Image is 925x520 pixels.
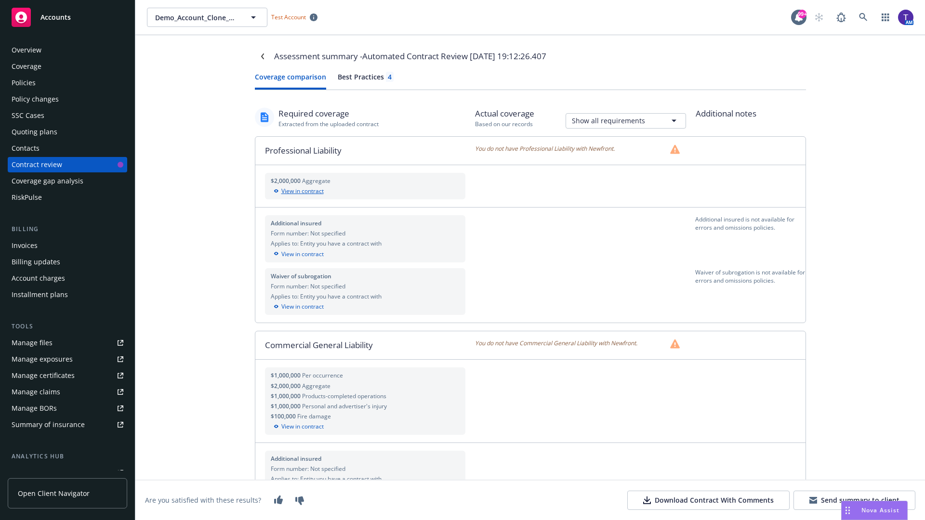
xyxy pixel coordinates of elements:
div: View in contract [271,302,460,311]
a: Manage certificates [8,368,127,383]
a: Coverage gap analysis [8,173,127,189]
a: Billing updates [8,254,127,270]
div: Manage exposures [12,351,73,367]
div: Summary of insurance [12,417,85,432]
div: Commercial General Liability [255,331,476,359]
div: 4 [388,72,392,82]
div: Loss summary generator [12,465,92,481]
div: Extracted from the uploaded contract [278,120,379,128]
span: Test Account [267,12,321,22]
div: Manage files [12,335,53,351]
span: You do not have Commercial General Liability with Newfront. [475,339,637,349]
a: Accounts [8,4,127,31]
div: Applies to: Entity you have a contract with [271,292,460,300]
a: Contract review [8,157,127,172]
div: Additional notes [696,107,806,120]
div: Billing updates [12,254,60,270]
a: Search [854,8,873,27]
div: Manage certificates [12,368,75,383]
a: Loss summary generator [8,465,127,481]
a: Manage BORs [8,401,127,416]
a: Navigate back [255,49,270,64]
div: Waiver of subrogation [271,272,460,280]
div: Manage claims [12,384,60,400]
div: Send summary to client [809,495,899,505]
div: Invoices [12,238,38,253]
a: Policy changes [8,91,127,107]
div: Form number: Not specified [271,282,460,290]
div: Coverage [12,59,41,74]
span: Accounts [40,13,71,21]
a: Installment plans [8,287,127,302]
span: Fire damage [297,412,331,420]
button: Nova Assist [841,501,908,520]
div: Account charges [12,271,65,286]
span: You do not have Professional Liability with Newfront. [475,144,615,154]
div: Contract review [12,157,62,172]
span: Nova Assist [861,506,899,514]
div: Quoting plans [12,124,57,140]
img: photo [898,10,913,25]
a: Overview [8,42,127,58]
a: Switch app [876,8,895,27]
span: Personal and advertiser's injury [302,402,387,410]
div: 99+ [798,10,806,18]
span: $2,000,000 [271,177,302,185]
div: Additional insured is not available for errors and omissions policies. [695,215,805,262]
div: View in contract [271,422,460,431]
a: Summary of insurance [8,417,127,432]
div: Required coverage [278,107,379,120]
div: RiskPulse [12,190,42,205]
span: $100,000 [271,412,297,420]
div: Overview [12,42,41,58]
div: Assessment summary - Automated Contract Review [DATE] 19:12:26.407 [274,50,546,63]
div: Applies to: Entity you have a contract with [271,239,460,247]
div: Actual coverage [475,107,534,120]
span: Demo_Account_Clone_QA_CR_Tests_Client [155,13,238,23]
a: Contacts [8,141,127,156]
div: Billing [8,224,127,234]
span: Aggregate [302,382,330,390]
div: SSC Cases [12,108,44,123]
span: Open Client Navigator [18,488,90,498]
span: Test Account [271,13,306,21]
div: Manage BORs [12,401,57,416]
div: Are you satisfied with these results? [145,495,261,506]
div: Additional insured [271,455,460,463]
a: SSC Cases [8,108,127,123]
a: Report a Bug [832,8,851,27]
button: Coverage comparison [255,72,326,90]
span: $1,000,000 [271,392,302,400]
div: Contacts [12,141,40,156]
div: Best Practices [338,72,394,82]
span: Products-completed operations [302,392,386,400]
div: View in contract [271,187,460,195]
span: $2,000,000 [271,382,302,390]
div: Coverage gap analysis [12,173,83,189]
a: Manage claims [8,384,127,400]
div: Applies to: Entity you have a contract with [271,475,460,483]
div: Waiver of subrogation is not available for errors and omissions policies. [695,268,805,315]
div: Policy changes [12,91,59,107]
a: Policies [8,75,127,91]
a: Quoting plans [8,124,127,140]
span: Aggregate [302,177,330,185]
span: $1,000,000 [271,371,302,379]
a: RiskPulse [8,190,127,205]
a: Account charges [8,271,127,286]
span: $1,000,000 [271,402,302,410]
a: Start snowing [809,8,829,27]
div: Analytics hub [8,452,127,461]
span: Per occurrence [302,371,343,379]
div: Policies [12,75,36,91]
a: Coverage [8,59,127,74]
a: Manage exposures [8,351,127,367]
button: Demo_Account_Clone_QA_CR_Tests_Client [147,8,267,27]
div: Tools [8,322,127,331]
div: Form number: Not specified [271,465,460,473]
div: Professional Liability [255,137,476,165]
div: Download Contract With Comments [643,495,774,505]
div: Drag to move [842,501,854,520]
a: Invoices [8,238,127,253]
